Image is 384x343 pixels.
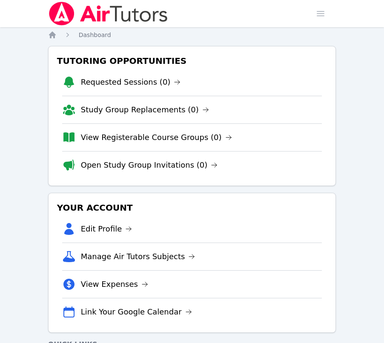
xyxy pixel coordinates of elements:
[81,76,181,88] a: Requested Sessions (0)
[81,223,132,235] a: Edit Profile
[81,278,148,290] a: View Expenses
[81,306,192,318] a: Link Your Google Calendar
[81,131,232,143] a: View Registerable Course Groups (0)
[81,251,195,263] a: Manage Air Tutors Subjects
[79,31,111,39] a: Dashboard
[48,31,336,39] nav: Breadcrumb
[81,104,209,116] a: Study Group Replacements (0)
[55,200,329,215] h3: Your Account
[55,53,329,69] h3: Tutoring Opportunities
[79,31,111,38] span: Dashboard
[48,2,169,26] img: Air Tutors
[81,159,218,171] a: Open Study Group Invitations (0)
